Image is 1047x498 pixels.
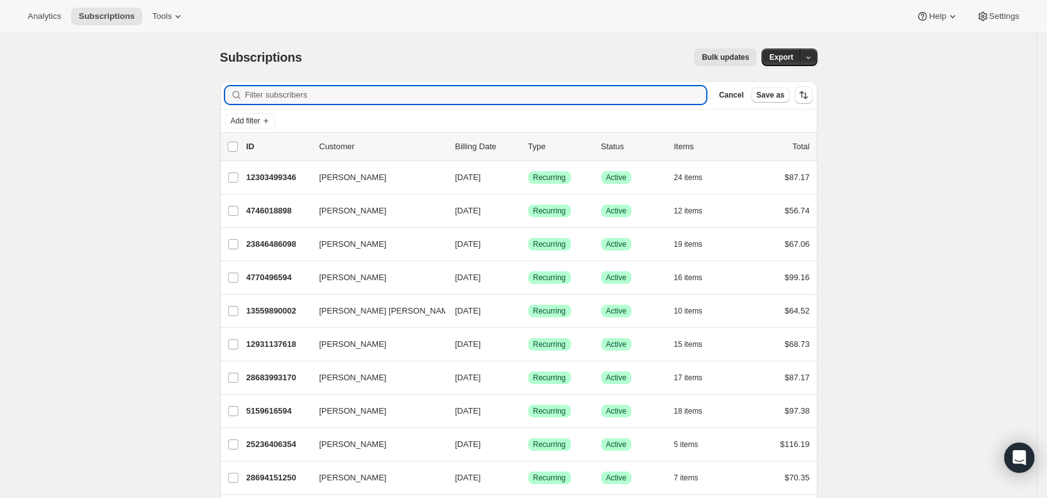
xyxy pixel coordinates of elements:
button: [PERSON_NAME] [PERSON_NAME] [312,301,438,321]
span: Recurring [533,406,566,416]
span: [PERSON_NAME] [319,205,387,217]
div: Open Intercom Messenger [1004,443,1034,473]
button: Analytics [20,8,69,25]
div: 23846486098[PERSON_NAME][DATE]SuccessRecurringSuccessActive19 items$67.06 [247,235,810,253]
span: $64.52 [785,306,810,315]
button: 7 items [674,469,712,487]
span: Recurring [533,373,566,383]
span: [DATE] [455,306,481,315]
span: [PERSON_NAME] [319,338,387,351]
span: Recurring [533,473,566,483]
button: Bulk updates [694,48,756,66]
span: [DATE] [455,373,481,382]
span: $56.74 [785,206,810,215]
button: [PERSON_NAME] [312,268,438,288]
span: 19 items [674,239,702,249]
p: 23846486098 [247,238,309,251]
p: 4746018898 [247,205,309,217]
span: Analytics [28,11,61,21]
p: 28683993170 [247,371,309,384]
div: IDCustomerBilling DateTypeStatusItemsTotal [247,140,810,153]
button: [PERSON_NAME] [312,468,438,488]
span: Recurring [533,306,566,316]
p: 12931137618 [247,338,309,351]
button: [PERSON_NAME] [312,368,438,388]
span: [PERSON_NAME] [319,271,387,284]
span: [DATE] [455,173,481,182]
input: Filter subscribers [245,86,707,104]
button: 5 items [674,436,712,453]
div: 12931137618[PERSON_NAME][DATE]SuccessRecurringSuccessActive15 items$68.73 [247,336,810,353]
span: [PERSON_NAME] [319,171,387,184]
p: 13559890002 [247,305,309,317]
button: 15 items [674,336,716,353]
p: Total [792,140,809,153]
span: Active [606,273,627,283]
span: Recurring [533,206,566,216]
span: Subscriptions [79,11,135,21]
div: 13559890002[PERSON_NAME] [PERSON_NAME][DATE]SuccessRecurringSuccessActive10 items$64.52 [247,302,810,320]
button: 17 items [674,369,716,387]
span: Recurring [533,273,566,283]
button: Subscriptions [71,8,142,25]
button: Tools [145,8,192,25]
span: [DATE] [455,206,481,215]
span: [PERSON_NAME] [319,438,387,451]
button: [PERSON_NAME] [312,334,438,354]
span: [DATE] [455,273,481,282]
p: ID [247,140,309,153]
span: Active [606,473,627,483]
span: 24 items [674,173,702,183]
span: $87.17 [785,173,810,182]
button: Help [909,8,966,25]
button: [PERSON_NAME] [312,401,438,421]
button: Settings [969,8,1027,25]
span: [DATE] [455,439,481,449]
button: Cancel [714,88,748,103]
div: 4746018898[PERSON_NAME][DATE]SuccessRecurringSuccessActive12 items$56.74 [247,202,810,220]
button: 19 items [674,235,716,253]
button: 24 items [674,169,716,186]
p: 25236406354 [247,438,309,451]
span: [PERSON_NAME] [319,238,387,251]
span: [PERSON_NAME] [319,405,387,417]
span: 15 items [674,339,702,349]
span: [PERSON_NAME] [319,371,387,384]
button: Add filter [225,113,275,128]
button: [PERSON_NAME] [312,434,438,455]
div: Type [528,140,591,153]
button: 12 items [674,202,716,220]
span: Active [606,406,627,416]
span: Bulk updates [702,52,749,62]
span: 17 items [674,373,702,383]
span: Recurring [533,239,566,249]
span: $97.38 [785,406,810,416]
span: Settings [989,11,1019,21]
button: Save as [751,88,790,103]
p: Customer [319,140,445,153]
span: $116.19 [780,439,810,449]
span: 5 items [674,439,699,450]
p: 12303499346 [247,171,309,184]
span: 12 items [674,206,702,216]
div: Items [674,140,737,153]
span: Active [606,306,627,316]
button: Sort the results [795,86,812,104]
div: 28683993170[PERSON_NAME][DATE]SuccessRecurringSuccessActive17 items$87.17 [247,369,810,387]
span: Active [606,173,627,183]
span: [PERSON_NAME] [PERSON_NAME] [319,305,456,317]
p: 4770496594 [247,271,309,284]
div: 25236406354[PERSON_NAME][DATE]SuccessRecurringSuccessActive5 items$116.19 [247,436,810,453]
p: Status [601,140,664,153]
div: 5159616594[PERSON_NAME][DATE]SuccessRecurringSuccessActive18 items$97.38 [247,402,810,420]
span: 7 items [674,473,699,483]
span: Subscriptions [220,50,302,64]
span: Tools [152,11,172,21]
p: Billing Date [455,140,518,153]
button: 16 items [674,269,716,286]
span: Active [606,239,627,249]
button: Export [762,48,800,66]
span: [DATE] [455,406,481,416]
span: $68.73 [785,339,810,349]
span: $87.17 [785,373,810,382]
